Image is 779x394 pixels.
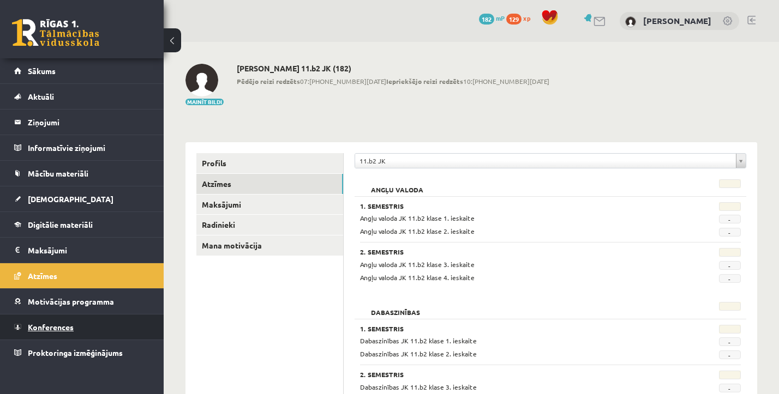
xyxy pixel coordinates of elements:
h3: 2. Semestris [360,248,675,256]
span: - [719,384,741,392]
span: Angļu valoda JK 11.b2 klase 4. ieskaite [360,273,475,282]
span: Dabaszinības JK 11.b2 klase 1. ieskaite [360,336,477,345]
a: Rīgas 1. Tālmācības vidusskola [12,19,99,46]
a: Ziņojumi [14,110,150,135]
img: Sandra Letinska [625,16,636,27]
img: Sandra Letinska [185,64,218,96]
a: [PERSON_NAME] [643,15,711,26]
a: Maksājumi [196,195,343,215]
a: Mācību materiāli [14,161,150,186]
span: Angļu valoda JK 11.b2 klase 3. ieskaite [360,260,475,269]
a: Mana motivācija [196,235,343,256]
span: - [719,261,741,270]
a: Informatīvie ziņojumi [14,135,150,160]
a: Atzīmes [14,263,150,288]
span: Sākums [28,66,56,76]
span: Atzīmes [28,271,57,281]
a: 11.b2 JK [355,154,746,168]
span: Angļu valoda JK 11.b2 klase 2. ieskaite [360,227,475,235]
span: Motivācijas programma [28,296,114,306]
a: Radinieki [196,215,343,235]
span: Konferences [28,322,74,332]
legend: Maksājumi [28,238,150,263]
h2: Dabaszinības [360,302,431,313]
span: Angļu valoda JK 11.b2 klase 1. ieskaite [360,214,475,222]
h3: 1. Semestris [360,325,675,332]
span: - [719,228,741,237]
span: - [719,350,741,359]
a: Konferences [14,314,150,340]
a: Maksājumi [14,238,150,263]
span: xp [523,14,530,22]
h2: Angļu valoda [360,179,434,190]
b: Pēdējo reizi redzēts [237,77,300,86]
span: Dabaszinības JK 11.b2 klase 2. ieskaite [360,349,477,358]
a: Digitālie materiāli [14,212,150,237]
legend: Ziņojumi [28,110,150,135]
h3: 2. Semestris [360,371,675,378]
h2: [PERSON_NAME] 11.b2 JK (182) [237,64,549,73]
a: Motivācijas programma [14,289,150,314]
a: 129 xp [506,14,536,22]
a: Atzīmes [196,174,343,194]
span: Aktuāli [28,92,54,101]
span: - [719,274,741,283]
span: - [719,215,741,223]
span: [DEMOGRAPHIC_DATA] [28,194,113,204]
h3: 1. Semestris [360,202,675,210]
span: 129 [506,14,522,25]
span: mP [496,14,505,22]
a: [DEMOGRAPHIC_DATA] [14,186,150,211]
span: 07:[PHONE_NUMBER][DATE] 10:[PHONE_NUMBER][DATE] [237,76,549,86]
a: 182 mP [479,14,505,22]
span: - [719,337,741,346]
b: Iepriekšējo reizi redzēts [386,77,463,86]
span: 11.b2 JK [359,154,732,168]
span: Digitālie materiāli [28,220,93,229]
a: Proktoringa izmēģinājums [14,340,150,365]
legend: Informatīvie ziņojumi [28,135,150,160]
span: 182 [479,14,494,25]
button: Mainīt bildi [185,99,224,105]
a: Profils [196,153,343,173]
span: Mācību materiāli [28,168,88,178]
a: Aktuāli [14,84,150,109]
a: Sākums [14,58,150,83]
span: Proktoringa izmēģinājums [28,348,123,357]
span: Dabaszinības JK 11.b2 klase 3. ieskaite [360,383,477,391]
